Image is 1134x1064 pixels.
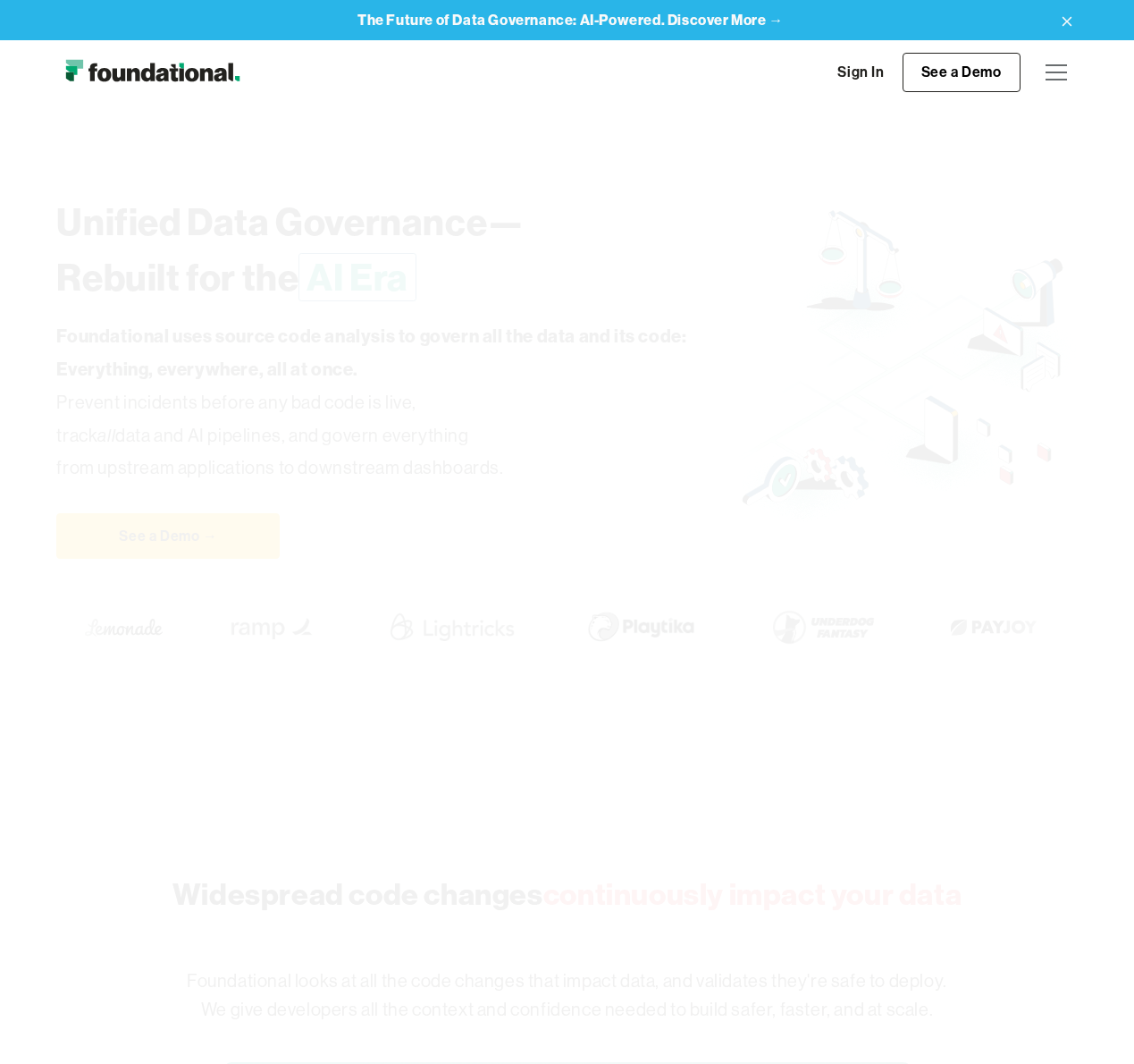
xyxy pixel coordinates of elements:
em: all [97,424,115,446]
img: Foundational Logo [56,55,248,90]
img: Payjoy [740,613,845,641]
a: See a Demo → [56,513,280,560]
span: continuously impact your data [543,875,962,913]
p: Foundational looks at all the code changes that impact data, and validates they're safe to deploy... [110,939,1025,1053]
img: Vio.com [903,613,1006,641]
img: Underdog Fantasy [561,602,683,652]
h2: Widespread code changes [172,874,962,916]
img: Playtika [376,602,504,652]
img: Lightricks [183,602,319,652]
a: See a Demo [903,53,1021,92]
img: Ramp [19,602,126,652]
strong: Foundational uses source code analysis to govern all the data and its code: Everything, everywher... [56,325,686,380]
a: Sign In [819,54,902,91]
a: The Future of Data Governance: AI-Powered. Discover More → [357,12,784,29]
div: menu [1035,51,1078,94]
a: home [56,55,248,90]
h1: Unified Data Governance— Rebuilt for the [56,194,736,306]
p: Prevent incidents before any bad code is live, track data and AI pipelines, and govern everything... [56,320,736,485]
span: AI Era [298,253,416,301]
strong: The Future of Data Governance: AI-Powered. Discover More → [357,11,784,29]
